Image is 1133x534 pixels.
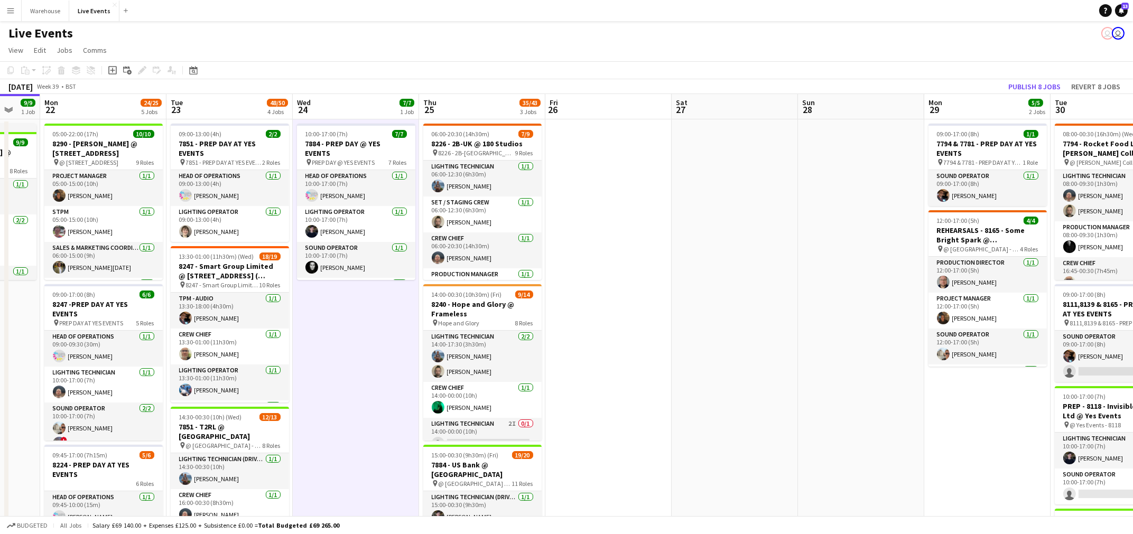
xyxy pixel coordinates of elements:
h3: REHEARSALS - 8165 - Some Bright Spark @ [GEOGRAPHIC_DATA] [928,226,1047,245]
span: 9 Roles [515,149,533,157]
span: 12:00-17:00 (5h) [937,217,980,224]
div: 05:00-22:00 (17h)10/108290 - [PERSON_NAME] @ [STREET_ADDRESS] @ [STREET_ADDRESS]9 RolesProject Ma... [44,124,163,280]
span: 4/4 [1024,217,1038,224]
app-card-role: Sound Technician1/1 [928,364,1047,400]
span: 5 Roles [136,319,154,327]
app-job-card: 06:00-20:30 (14h30m)7/98226 - 2B-UK @ 180 Studios 8226 - 2B-[GEOGRAPHIC_DATA]9 RolesLighting Tech... [423,124,542,280]
span: 8 Roles [263,442,281,449]
app-card-role: Lighting Technician1/106:00-12:30 (6h30m)[PERSON_NAME] [423,161,542,196]
span: 7 Roles [389,158,407,166]
span: 48/50 [267,99,288,107]
span: 13:30-01:00 (11h30m) (Wed) [179,252,254,260]
span: Sat [676,98,688,107]
app-card-role: TPM - AUDIO1/113:30-18:00 (4h30m)[PERSON_NAME] [171,293,289,329]
app-card-role: STPM1/105:00-15:00 (10h)[PERSON_NAME] [44,206,163,242]
h3: 8240 - Hope and Glory @ Frameless [423,299,542,318]
span: 7/9 [518,130,533,138]
span: 18/19 [259,252,281,260]
app-card-role: Lighting Operator1/110:00-17:00 (7h)[PERSON_NAME] [297,206,415,242]
a: 13 [1115,4,1128,17]
div: Salary £69 140.00 + Expenses £125.00 + Subsistence £0.00 = [92,521,339,529]
span: 8 Roles [10,167,28,175]
span: All jobs [58,521,83,529]
div: [DATE] [8,81,33,92]
span: 14:30-00:30 (10h) (Wed) [179,413,242,421]
span: 9/9 [13,138,28,146]
span: 5/5 [1028,99,1043,107]
app-card-role: Lighting Technician2/214:00-17:30 (3h30m)[PERSON_NAME][PERSON_NAME] [423,331,542,382]
app-card-role: Sales & Marketing Coordinator1/106:00-15:00 (9h)[PERSON_NAME][DATE] [44,242,163,278]
span: 22 [43,104,58,116]
span: PREP DAY @ YES EVENTS [312,158,375,166]
button: Warehouse [22,1,69,21]
span: Total Budgeted £69 265.00 [258,521,339,529]
span: Comms [83,45,107,55]
span: 2/2 [266,130,281,138]
h3: 8224 - PREP DAY AT YES EVENTS [44,460,163,479]
span: 8226 - 2B-[GEOGRAPHIC_DATA] [439,149,515,157]
span: 09:00-17:00 (8h) [1063,291,1106,298]
span: 7794 & 7781 - PREP DAY AT YES EVENTS [944,158,1023,166]
span: 10:00-17:00 (7h) [305,130,348,138]
span: 27 [674,104,688,116]
button: Publish 8 jobs [1004,80,1065,93]
div: 09:00-17:00 (8h)6/68247 -PREP DAY AT YES EVENTS PREP DAY AT YES EVENTS5 RolesHead of Operations1/... [44,284,163,441]
app-card-role: Lighting Technician1/110:00-17:00 (7h)[PERSON_NAME] [44,367,163,402]
app-card-role: Crew Chief1/1 [44,278,163,314]
app-card-role: Head of Operations1/109:00-13:00 (4h)[PERSON_NAME] [171,170,289,206]
span: 10:00-17:00 (7h) [1063,392,1106,400]
h3: 7851 - PREP DAY AT YES EVENTS [171,139,289,158]
span: Wed [297,98,311,107]
app-card-role: Sound Operator1/112:00-17:00 (5h)[PERSON_NAME] [928,329,1047,364]
app-job-card: 13:30-01:00 (11h30m) (Wed)18/198247 - Smart Group Limited @ [STREET_ADDRESS] ( Formerly Freemason... [171,246,289,402]
span: 1 Role [1023,158,1038,166]
span: 2 Roles [263,158,281,166]
span: 28 [801,104,815,116]
button: Revert 8 jobs [1067,80,1125,93]
app-card-role: Set / Staging Crew1/106:00-12:30 (6h30m)[PERSON_NAME] [423,196,542,232]
div: 10:00-17:00 (7h)7/77884 - PREP DAY @ YES EVENTS PREP DAY @ YES EVENTS7 RolesHead of Operations1/1... [297,124,415,280]
span: 09:00-17:00 (8h) [937,130,980,138]
span: 9 Roles [136,158,154,166]
div: 5 Jobs [141,108,161,116]
app-card-role: Sound Operator1/110:00-17:00 (7h)[PERSON_NAME] [297,242,415,278]
span: 6 Roles [136,480,154,488]
app-card-role: Production Manager1/106:00-20:30 (14h30m) [423,268,542,304]
a: Jobs [52,43,77,57]
span: Tue [1055,98,1067,107]
span: 10 Roles [259,281,281,289]
app-job-card: 14:00-00:30 (10h30m) (Fri)9/148240 - Hope and Glory @ Frameless Hope and Glory8 RolesLighting Tec... [423,284,542,441]
app-card-role: Crew Chief1/116:00-00:30 (8h30m)[PERSON_NAME] [171,489,289,525]
app-card-role: Lighting Technician (Driver)1/114:30-00:30 (10h)[PERSON_NAME] [171,453,289,489]
span: 09:45-17:00 (7h15m) [53,451,108,459]
span: 5/6 [140,451,154,459]
app-card-role: Sound Operator1/109:00-17:00 (8h)[PERSON_NAME] [928,170,1047,206]
app-job-card: 12:00-17:00 (5h)4/4REHEARSALS - 8165 - Some Bright Spark @ [GEOGRAPHIC_DATA] @ [GEOGRAPHIC_DATA] ... [928,210,1047,367]
h3: 8247 - Smart Group Limited @ [STREET_ADDRESS] ( Formerly Freemasons' Hall) [171,261,289,280]
span: 11 Roles [512,480,533,488]
span: 7851 - PREP DAY AT YES EVENTS [186,158,263,166]
span: @ Yes Events - 8118 [1070,421,1121,429]
h3: 7794 & 7781 - PREP DAY AT YES EVENTS [928,139,1047,158]
h3: 8247 -PREP DAY AT YES EVENTS [44,299,163,318]
div: BST [66,82,76,90]
span: 09:00-17:00 (8h) [53,291,96,298]
span: 24 [295,104,311,116]
span: Edit [34,45,46,55]
span: Sun [802,98,815,107]
div: 1 Job [21,108,35,116]
app-job-card: 09:00-17:00 (8h)1/17794 & 7781 - PREP DAY AT YES EVENTS 7794 & 7781 - PREP DAY AT YES EVENTS1 Rol... [928,124,1047,206]
h3: 7851 - T2RL @ [GEOGRAPHIC_DATA] [171,422,289,441]
div: 3 Jobs [520,108,540,116]
a: Edit [30,43,50,57]
span: 24/25 [141,99,162,107]
span: 15:00-00:30 (9h30m) (Fri) [432,451,499,459]
app-card-role: Lighting Operator1/113:30-01:00 (11h30m)[PERSON_NAME] [171,364,289,400]
span: 05:00-22:00 (17h) [53,130,99,138]
span: 8247 - Smart Group Limited @ [STREET_ADDRESS] ( Formerly Freemasons' Hall) [186,281,259,289]
app-card-role: Crew Chief1/114:00-00:00 (10h)[PERSON_NAME] [423,382,542,418]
